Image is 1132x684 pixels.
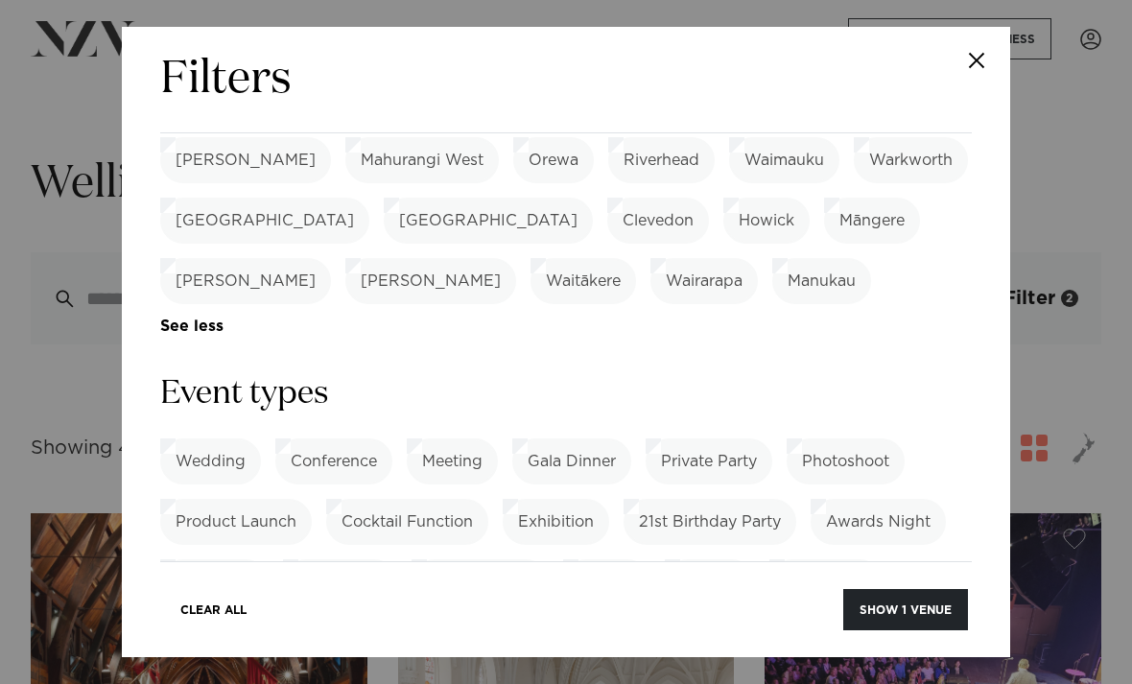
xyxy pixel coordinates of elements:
button: Show 1 venue [843,589,968,630]
label: Mahurangi West [345,137,499,183]
label: [GEOGRAPHIC_DATA] [160,198,369,244]
label: Concert [665,559,755,605]
h3: Event types [160,373,972,416]
label: Conference [275,438,392,484]
label: Waimauku [729,137,839,183]
label: Orewa [513,137,594,183]
label: 21st Birthday Party [624,499,796,545]
label: [PERSON_NAME] [160,137,331,183]
label: Māngere [824,198,920,244]
label: Meeting [407,438,498,484]
label: Waitākere [531,258,636,304]
label: Workshop [160,559,269,605]
button: Close [943,27,1010,94]
label: Riverhead [608,137,715,183]
label: Wedding [160,438,261,484]
label: [PERSON_NAME] [160,258,331,304]
label: Private Dining [412,559,549,605]
label: Cocktail Function [326,499,488,545]
label: School Ball [283,559,397,605]
h2: Filters [160,50,292,109]
label: Warkworth [854,137,968,183]
label: Tradeshow [769,559,883,605]
label: Howick [723,198,810,244]
label: Awards Night [811,499,946,545]
label: Private Party [646,438,772,484]
label: Manukau [772,258,871,304]
button: Clear All [164,589,263,630]
label: [GEOGRAPHIC_DATA] [384,198,593,244]
label: Wairarapa [650,258,758,304]
label: Photoshoot [787,438,905,484]
label: Gala Dinner [512,438,631,484]
label: Exhibition [503,499,609,545]
label: [PERSON_NAME] [345,258,516,304]
label: Clevedon [607,198,709,244]
label: Festival [563,559,650,605]
label: Product Launch [160,499,312,545]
